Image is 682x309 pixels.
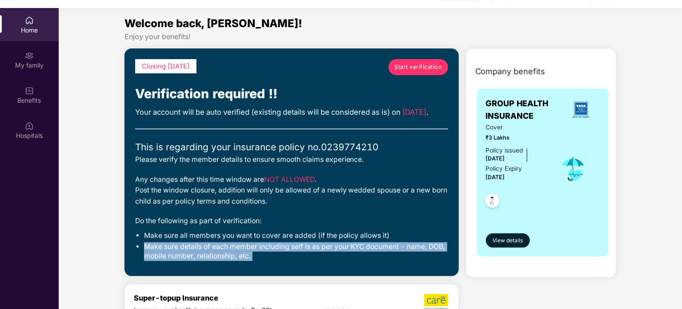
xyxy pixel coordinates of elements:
[25,121,34,130] img: svg+xml;base64,PHN2ZyBpZD0iSG9zcGl0YWxzIiB4bWxucz0iaHR0cDovL3d3dy53My5vcmcvMjAwMC9zdmciIHdpZHRoPS...
[144,242,448,261] li: Make sure details of each member including self is as per your KYC document - name, DOB, mobile n...
[486,123,547,132] span: Cover
[486,133,547,142] span: ₹3 Lakhs
[135,106,448,118] div: Your account will be auto verified (existing details will be considered as is) on .
[134,293,318,302] div: Super-topup Insurance
[559,154,588,184] img: icon
[124,32,617,41] div: Enjoy your benefits!
[493,237,523,245] span: View details
[142,62,190,70] span: Closing [DATE]
[135,84,448,104] div: Verification required !!
[569,98,593,122] img: insurerLogo
[264,175,315,184] span: NOT ALLOWED
[135,154,448,165] div: Please verify the member details to ensure smooth claims experience.
[486,155,505,162] span: [DATE]
[475,65,546,78] span: Company benefits
[403,108,427,116] span: [DATE]
[486,174,505,181] span: [DATE]
[25,86,34,95] img: svg+xml;base64,PHN2ZyBpZD0iQmVuZWZpdHMiIHhtbG5zPSJodHRwOi8vd3d3LnczLm9yZy8yMDAwL3N2ZyIgd2lkdGg9Ij...
[486,233,530,248] button: View details
[25,16,34,25] img: svg+xml;base64,PHN2ZyBpZD0iSG9tZSIgeG1sbnM9Imh0dHA6Ly93d3cudzMub3JnLzIwMDAvc3ZnIiB3aWR0aD0iMjAiIG...
[135,216,448,227] div: Do the following as part of verification:
[124,17,302,30] span: Welcome back, [PERSON_NAME]!
[486,164,522,173] div: Policy Expiry
[486,97,562,123] span: GROUP HEALTH INSURANCE
[389,59,448,75] a: Start verification
[486,146,523,155] div: Policy issued
[144,231,448,241] li: Make sure all members you want to cover are added (if the policy allows it)
[135,174,448,207] div: Any changes after this time window are . Post the window closure, addition will only be allowed o...
[481,191,503,213] img: svg+xml;base64,PHN2ZyB4bWxucz0iaHR0cDovL3d3dy53My5vcmcvMjAwMC9zdmciIHdpZHRoPSI0OC45NDMiIGhlaWdodD...
[394,63,442,72] span: Start verification
[25,51,34,60] img: svg+xml;base64,PHN2ZyB3aWR0aD0iMjAiIGhlaWdodD0iMjAiIHZpZXdCb3g9IjAgMCAyMCAyMCIgZmlsbD0ibm9uZSIgeG...
[135,140,448,154] div: This is regarding your insurance policy no. 0239774210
